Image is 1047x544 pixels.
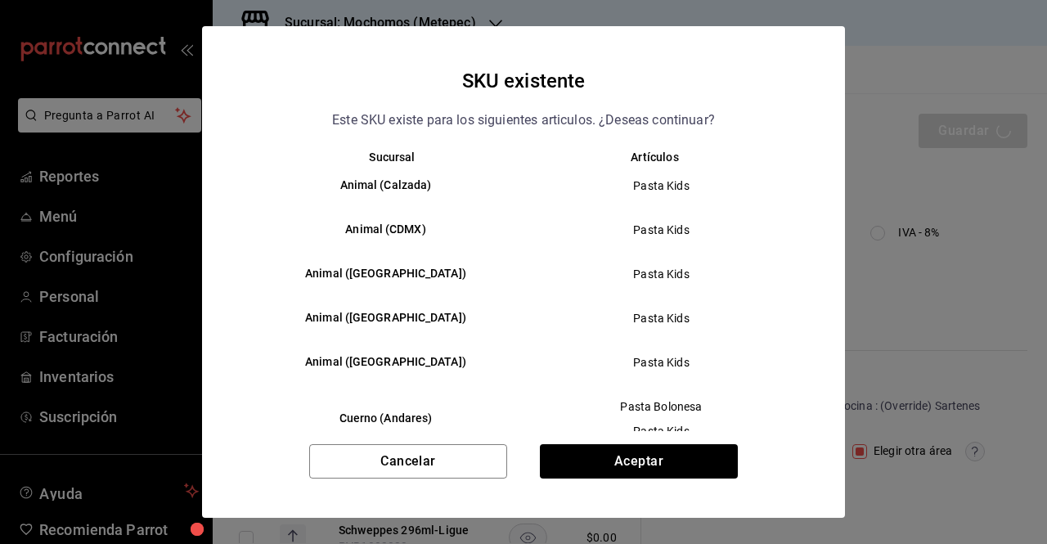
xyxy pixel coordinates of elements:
span: Pasta Bolonesa [537,398,785,415]
h6: Animal ([GEOGRAPHIC_DATA]) [261,353,510,371]
h6: Animal ([GEOGRAPHIC_DATA]) [261,309,510,327]
span: Pasta Kids [537,310,785,326]
h6: Animal (Calzada) [261,177,510,195]
button: Cancelar [309,444,507,479]
span: Pasta Kids [537,178,785,194]
h6: Animal (CDMX) [261,221,510,239]
span: Pasta Kids [537,423,785,439]
th: Artículos [523,151,812,164]
h6: Cuerno (Andares) [261,410,510,428]
h6: Animal ([GEOGRAPHIC_DATA]) [261,265,510,283]
th: Sucursal [235,151,523,164]
h4: SKU existente [462,65,586,97]
span: Pasta Kids [537,266,785,282]
p: Este SKU existe para los siguientes articulos. ¿Deseas continuar? [332,110,715,131]
span: Pasta Kids [537,222,785,238]
span: Pasta Kids [537,354,785,371]
button: Aceptar [540,444,738,479]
